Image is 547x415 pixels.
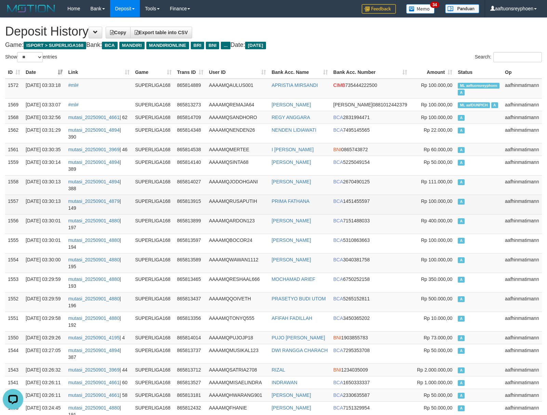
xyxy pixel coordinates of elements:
[271,82,318,88] a: APRISTIA MIRSANDI
[174,195,206,214] td: 865813915
[206,273,269,292] td: AAAAMQRESHAAL666
[331,234,410,253] td: 5310863663
[362,4,396,14] img: Feedback.jpg
[132,363,174,376] td: SUPERLIGA168
[5,98,23,111] td: 1569
[502,376,542,389] td: aafhinmatimann
[68,198,119,204] a: mutasi_20250901_4879
[331,79,410,99] td: 735444222500
[68,335,119,340] a: mutasi_20250901_4195
[430,2,439,8] span: 34
[174,175,206,195] td: 865814027
[5,195,23,214] td: 1557
[5,331,23,344] td: 1550
[421,218,452,223] span: Rp 400.000,00
[132,312,174,331] td: SUPERLIGA168
[493,52,542,62] input: Search:
[271,127,316,133] a: NENDEN LIDIAWATI
[68,257,119,262] a: mutasi_20250901_4880
[458,348,465,354] span: Approved
[206,376,269,389] td: AAAAMQMISAELINDRA
[424,315,452,321] span: Rp 10.000,00
[502,363,542,376] td: aafhinmatimann
[445,4,479,13] img: panduan.png
[271,380,297,385] a: INDRAWAN
[110,30,126,35] span: Copy
[5,52,57,62] label: Show entries
[174,363,206,376] td: 865813712
[68,380,119,385] a: mutasi_20250901_4661
[271,335,325,340] a: PUJO [PERSON_NAME]
[333,147,341,152] span: BNI
[424,405,452,411] span: Rp 50.000,00
[333,315,343,321] span: BCA
[458,115,465,121] span: Approved
[132,98,174,111] td: SUPERLIGA168
[5,175,23,195] td: 1558
[23,234,65,253] td: [DATE] 03:30:01
[23,214,65,234] td: [DATE] 03:30:01
[502,214,542,234] td: aafhinmatimann
[68,127,119,133] a: mutasi_20250901_4894
[206,344,269,363] td: AAAAMQMUSIKAL123
[458,128,465,133] span: Approved
[5,66,23,79] th: ID: activate to sort column ascending
[68,405,119,411] a: mutasi_20250901_4880
[333,237,343,243] span: BCA
[23,292,65,312] td: [DATE] 03:29:59
[174,143,206,156] td: 865814538
[191,42,204,49] span: BRI
[132,234,174,253] td: SUPERLIGA168
[333,82,345,88] span: CIMB
[174,312,206,331] td: 865813356
[206,214,269,234] td: AAAAMQARDON123
[458,83,499,89] span: Manually Linked by aaftuonsreyphoen
[106,27,131,38] a: Copy
[132,66,174,79] th: Game: activate to sort column ascending
[333,392,343,398] span: BCA
[333,348,343,353] span: BCA
[421,276,452,282] span: Rp 350.000,00
[333,405,343,411] span: BCA
[206,175,269,195] td: AAAAMQJODOHGANI
[65,214,132,234] td: | 197
[271,405,311,411] a: [PERSON_NAME]
[333,257,343,262] span: BCA
[206,111,269,124] td: AAAAMQSANDHORO
[424,127,452,133] span: Rp 22.000,00
[68,296,119,301] a: mutasi_20250901_4880
[68,147,119,152] a: mutasi_20250901_3969
[5,292,23,312] td: 1552
[206,42,219,49] span: BNI
[65,363,132,376] td: | 44
[245,42,266,49] span: [DATE]
[458,147,465,153] span: Approved
[132,292,174,312] td: SUPERLIGA168
[269,66,330,79] th: Bank Acc. Name: activate to sort column ascending
[5,312,23,331] td: 1551
[458,160,465,166] span: Approved
[458,380,465,386] span: Approved
[5,25,542,38] h1: Deposit History
[23,143,65,156] td: [DATE] 03:30:35
[206,79,269,99] td: AAAAMQAULUS001
[331,273,410,292] td: 6750252158
[65,156,132,175] td: | 389
[502,389,542,401] td: aafhinmatimann
[333,335,341,340] span: BNI
[132,156,174,175] td: SUPERLIGA168
[23,344,65,363] td: [DATE] 03:27:05
[331,124,410,143] td: 7495145565
[23,195,65,214] td: [DATE] 03:30:13
[65,389,132,401] td: | 58
[271,115,310,120] a: REGY ANGGARA
[331,195,410,214] td: 1451455597
[68,367,119,373] a: mutasi_20250901_3969
[333,367,341,373] span: BNI
[65,331,132,344] td: | 4
[174,98,206,111] td: 865813273
[174,344,206,363] td: 865813737
[331,175,410,195] td: 2670490125
[65,143,132,156] td: | 46
[333,115,343,120] span: BCA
